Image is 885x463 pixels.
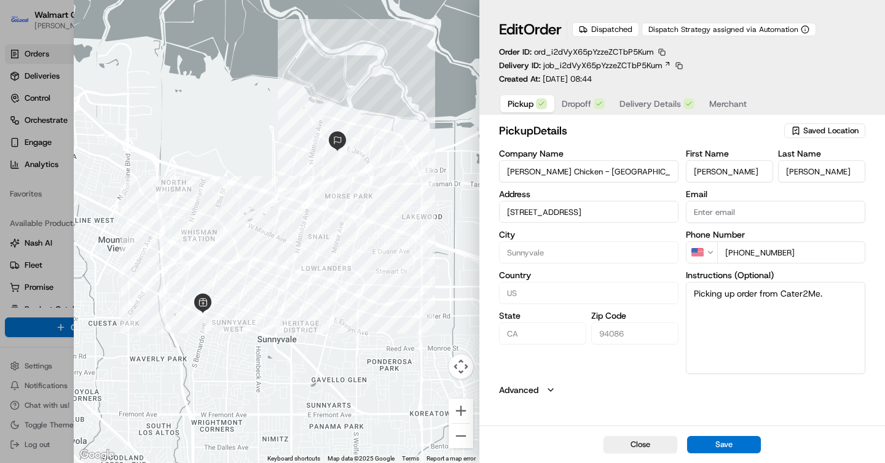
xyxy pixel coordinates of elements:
input: Enter last name [778,160,865,182]
a: Powered byPylon [87,304,149,314]
input: Enter first name [686,160,773,182]
input: Got a question? Start typing here... [32,79,221,92]
a: 📗Knowledge Base [7,270,99,292]
button: Advanced [499,384,865,396]
img: 1736555255976-a54dd68f-1ca7-489b-9aae-adbdc363a1c4 [12,117,34,139]
label: Country [499,271,678,279]
input: Enter state [499,322,586,344]
label: Advanced [499,384,538,396]
div: Start new chat [55,117,202,130]
textarea: Picking up order from Cater2Me. [686,282,865,374]
input: Enter zip code [591,322,678,344]
label: Address [499,190,678,198]
span: • [102,224,106,233]
button: See all [191,157,224,172]
input: Enter phone number [717,241,865,263]
span: [DATE] [109,190,134,200]
img: 1736555255976-a54dd68f-1ca7-489b-9aae-adbdc363a1c4 [25,191,34,201]
span: [DATE] [109,224,134,233]
input: Enter country [499,282,678,304]
span: Pylon [122,305,149,314]
h2: pickup Details [499,122,782,139]
span: API Documentation [116,274,197,287]
button: Map camera controls [449,354,473,379]
div: We're available if you need us! [55,130,169,139]
input: 1241 W El Camino Real, Sunnyvale, CA 94086, US [499,201,678,223]
a: 💻API Documentation [99,270,202,292]
img: 4281594248423_2fcf9dad9f2a874258b8_72.png [26,117,48,139]
label: Phone Number [686,230,865,239]
img: Jandy Espique [12,212,32,231]
label: Zip Code [591,311,678,320]
span: Delivery Details [619,98,681,110]
a: Terms (opens in new tab) [402,455,419,462]
span: [PERSON_NAME] [38,224,100,233]
span: Order [524,20,562,39]
a: Report a map error [427,455,476,462]
button: Save [687,436,761,453]
span: [PERSON_NAME] [38,190,100,200]
label: City [499,230,678,239]
span: Dropoff [562,98,591,110]
div: 📗 [12,276,22,286]
input: Enter city [499,241,678,263]
p: Order ID: [499,47,654,58]
p: Created At: [499,74,592,85]
button: Saved Location [784,122,865,139]
div: 💻 [104,276,114,286]
label: First Name [686,149,773,158]
span: [DATE] 08:44 [543,74,592,84]
input: Enter company name [499,160,678,182]
div: Delivery ID: [499,60,685,71]
div: Past conversations [12,160,82,169]
img: Asif Zaman Khan [12,179,32,198]
span: Map data ©2025 Google [328,455,395,462]
button: Dispatch Strategy assigned via Automation [642,23,816,36]
span: Saved Location [803,125,859,136]
a: Open this area in Google Maps (opens a new window) [77,447,117,463]
div: Dispatched [572,22,639,37]
label: Email [686,190,865,198]
label: Last Name [778,149,865,158]
img: 1736555255976-a54dd68f-1ca7-489b-9aae-adbdc363a1c4 [25,224,34,234]
input: Enter email [686,201,865,223]
h1: Edit [499,20,562,39]
label: State [499,311,586,320]
button: Zoom in [449,399,473,423]
button: Start new chat [209,121,224,136]
span: Merchant [709,98,747,110]
button: Zoom out [449,424,473,448]
button: Keyboard shortcuts [267,454,320,463]
label: Instructions (Optional) [686,271,865,279]
span: ord_i2dVyX65pYzzeZCTbP5Kum [534,47,654,57]
span: Pickup [508,98,533,110]
a: job_i2dVyX65pYzzeZCTbP5Kum [543,60,671,71]
label: Company Name [499,149,678,158]
span: Knowledge Base [25,274,94,287]
span: job_i2dVyX65pYzzeZCTbP5Kum [543,60,663,71]
span: Dispatch Strategy assigned via Automation [648,25,798,34]
p: Welcome 👋 [12,49,224,69]
span: • [102,190,106,200]
img: Google [77,447,117,463]
img: Nash [12,12,37,37]
button: Close [604,436,677,453]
